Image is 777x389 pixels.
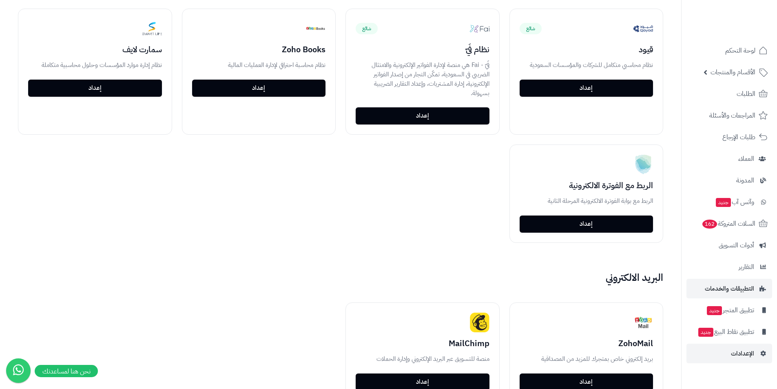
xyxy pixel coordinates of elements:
[705,283,754,294] span: التطبيقات والخدمات
[192,60,326,70] p: نظام محاسبة احترافي لإدارة العمليات المالية
[716,198,731,207] span: جديد
[356,107,489,124] a: إعداد
[28,60,162,70] p: نظام إدارة موارد المؤسسات وحلول محاسبية متكاملة
[686,236,772,255] a: أدوات التسويق
[686,279,772,298] a: التطبيقات والخدمات
[707,306,722,315] span: جديد
[686,41,772,60] a: لوحة التحكم
[725,45,755,56] span: لوحة التحكم
[736,175,754,186] span: المدونة
[520,60,653,70] p: نظام محاسبي متكامل للشركات والمؤسسات السعودية
[698,328,713,337] span: جديد
[686,127,772,147] a: طلبات الإرجاع
[686,149,772,169] a: العملاء
[356,60,489,98] p: فَيّ - Fai هي منصة لإدارة الفواتير الإلكترونية والامتثال الضريبي في السعودية، تمكّن التجار من إصد...
[686,344,772,363] a: الإعدادات
[697,326,754,338] span: تطبيق نقاط البيع
[356,354,489,364] p: منصة للتسويق عبر البريد الإلكتروني وإدارة الحملات
[737,88,755,100] span: الطلبات
[711,67,755,78] span: الأقسام والمنتجات
[192,80,326,97] a: إعداد
[142,19,162,38] img: Smart Life
[356,23,378,34] span: شائع
[633,313,653,332] img: ZohoMail
[356,339,489,348] h3: MailChimp
[722,131,755,143] span: طلبات الإرجاع
[520,23,542,34] span: شائع
[686,106,772,125] a: المراجعات والأسئلة
[738,153,754,164] span: العملاء
[709,110,755,121] span: المراجعات والأسئلة
[192,45,326,54] h3: Zoho Books
[470,313,489,332] img: MailChimp
[715,196,754,208] span: وآتس آب
[686,171,772,190] a: المدونة
[686,300,772,320] a: تطبيق المتجرجديد
[739,261,754,273] span: التقارير
[28,80,162,97] a: إعداد
[520,45,653,54] h3: قيود
[470,19,489,38] img: fai
[633,155,653,174] img: ZATCA
[356,45,489,54] h3: نظام فَيّ
[520,80,653,97] a: إعداد
[722,23,769,40] img: logo-2.png
[706,305,754,316] span: تطبيق المتجر
[520,196,653,206] p: الربط مع بوابة الفوترة الالكترونية المرحلة الثانية
[686,257,772,277] a: التقارير
[731,348,754,359] span: الإعدادات
[28,45,162,54] h3: سمارت لايف
[520,339,653,348] h3: ZohoMail
[686,192,772,212] a: وآتس آبجديد
[702,220,717,229] span: 162
[8,272,673,283] h2: البريد الالكتروني
[719,240,754,251] span: أدوات التسويق
[686,322,772,342] a: تطبيق نقاط البيعجديد
[686,214,772,233] a: السلات المتروكة162
[306,19,325,38] img: Zoho Books
[520,216,653,233] a: إعداد
[702,218,755,229] span: السلات المتروكة
[520,354,653,364] p: بريد إلكتروني خاص بمتجرك للمزيد من المصداقية
[633,19,653,38] img: Qoyod
[520,181,653,190] h3: الربط مع الفوترة الالكترونية
[686,84,772,104] a: الطلبات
